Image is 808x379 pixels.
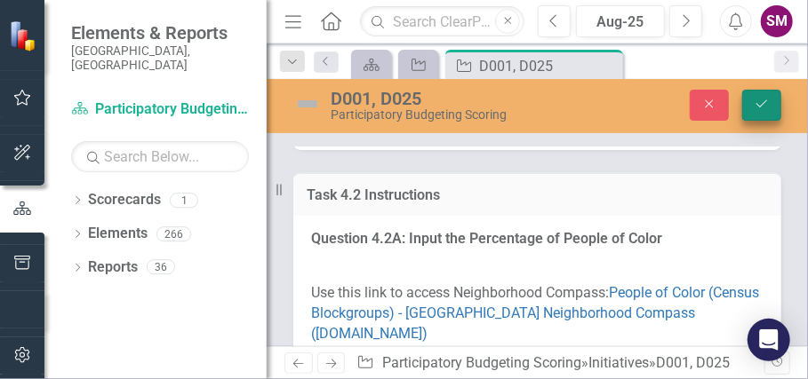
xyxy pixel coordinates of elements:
[156,226,191,241] div: 266
[748,319,790,361] div: Open Intercom Messenger
[331,89,547,108] div: D001, D025
[71,22,249,43] span: Elements & Reports
[331,108,547,122] div: Participatory Budgeting Scoring
[71,43,249,73] small: [GEOGRAPHIC_DATA], [GEOGRAPHIC_DATA]
[170,193,198,208] div: 1
[382,354,581,371] a: Participatory Budgeting Scoring
[9,20,40,51] img: ClearPoint Strategy
[307,187,768,203] h3: Task 4.2 Instructions
[656,354,730,371] div: D001, D025
[360,6,524,37] input: Search ClearPoint...
[582,12,659,33] div: Aug-25
[588,354,649,371] a: Initiatives
[293,90,322,118] img: Not Defined
[311,230,662,247] strong: Question 4.2A: Input the Percentage of People of Color
[88,257,138,278] a: Reports
[71,141,249,172] input: Search Below...
[356,353,764,374] div: » »
[71,99,249,120] a: Participatory Budgeting Scoring
[576,5,665,37] button: Aug-25
[761,5,793,37] button: SM
[88,224,148,244] a: Elements
[147,260,175,275] div: 36
[88,190,161,210] a: Scorecards
[479,55,619,77] div: D001, D025
[311,280,764,348] p: Use this link to access Neighborhood Compass:
[311,284,759,342] a: People of Color (Census Blockgroups) - [GEOGRAPHIC_DATA] Neighborhood Compass ([DOMAIN_NAME])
